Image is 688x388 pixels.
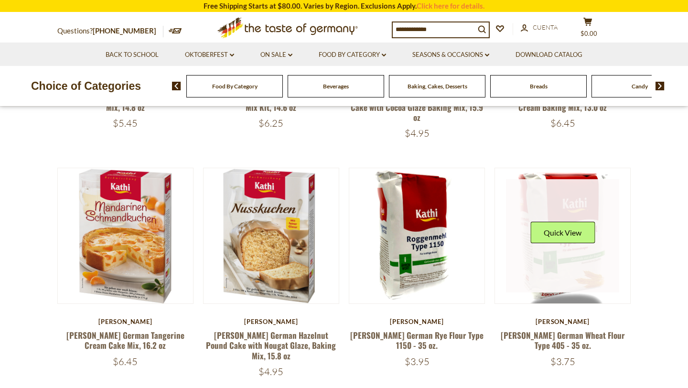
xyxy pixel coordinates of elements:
[113,356,138,367] span: $6.45
[405,356,430,367] span: $3.95
[530,222,595,243] button: Quick View
[323,83,349,90] a: Beverages
[516,50,582,60] a: Download Catalog
[319,50,386,60] a: Food By Category
[530,83,548,90] a: Breads
[57,25,163,37] p: Questions?
[501,329,625,351] a: [PERSON_NAME] German Wheat Flour Type 405 - 35 oz.
[212,83,258,90] a: Food By Category
[113,117,138,129] span: $5.45
[260,50,292,60] a: On Sale
[93,26,156,35] a: [PHONE_NUMBER]
[349,318,485,325] div: [PERSON_NAME]
[204,168,339,303] img: Kathi
[550,356,575,367] span: $3.75
[550,117,575,129] span: $6.45
[495,168,630,303] img: Kathi
[258,117,283,129] span: $6.25
[206,329,336,362] a: [PERSON_NAME] German Hazelnut Pound Cake with Nougat Glaze, Baking Mix, 15.8 oz
[632,83,648,90] a: Candy
[57,318,193,325] div: [PERSON_NAME]
[573,17,602,41] button: $0.00
[185,50,234,60] a: Oktoberfest
[656,82,665,90] img: next arrow
[203,318,339,325] div: [PERSON_NAME]
[412,50,489,60] a: Seasons & Occasions
[521,22,558,33] a: Cuenta
[350,329,484,351] a: [PERSON_NAME] German Rye Flour Type 1150 - 35 oz.
[58,168,193,303] img: Kathi
[408,83,467,90] a: Baking, Cakes, Desserts
[580,30,597,37] span: $0.00
[172,82,181,90] img: previous arrow
[417,1,484,10] a: Click here for details.
[494,318,631,325] div: [PERSON_NAME]
[66,329,184,351] a: [PERSON_NAME] German Tangerine Cream Cake Mix, 16.2 oz
[349,168,484,303] img: Kathi
[351,91,483,123] a: [PERSON_NAME] German Marble Pound Cake with Cocoa Glaze Baking Mix, 15.9 oz
[533,23,558,31] span: Cuenta
[258,366,283,377] span: $4.95
[106,50,159,60] a: Back to School
[405,127,430,139] span: $4.95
